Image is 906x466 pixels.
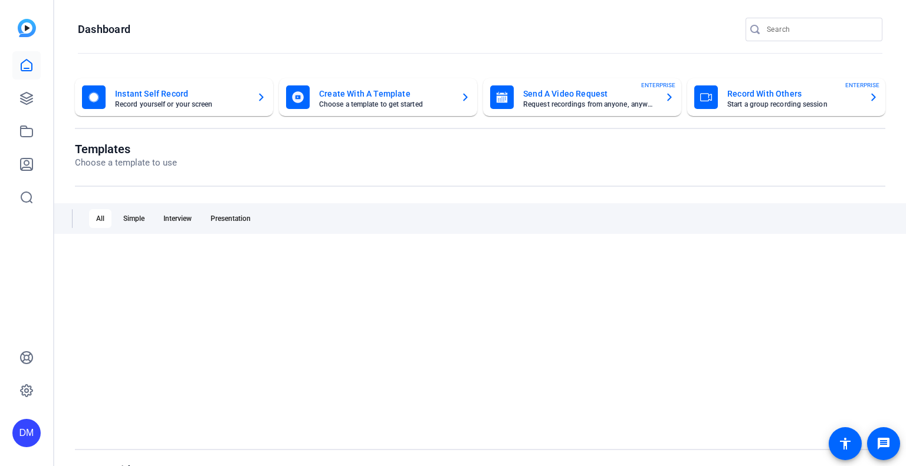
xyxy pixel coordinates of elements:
button: Record With OthersStart a group recording sessionENTERPRISE [687,78,885,116]
mat-card-subtitle: Request recordings from anyone, anywhere [523,101,655,108]
span: ENTERPRISE [641,81,675,90]
img: blue-gradient.svg [18,19,36,37]
mat-card-title: Instant Self Record [115,87,247,101]
mat-card-subtitle: Choose a template to get started [319,101,451,108]
button: Send A Video RequestRequest recordings from anyone, anywhereENTERPRISE [483,78,681,116]
mat-card-title: Record With Others [727,87,859,101]
mat-card-subtitle: Start a group recording session [727,101,859,108]
input: Search [767,22,873,37]
mat-card-title: Create With A Template [319,87,451,101]
mat-card-subtitle: Record yourself or your screen [115,101,247,108]
button: Instant Self RecordRecord yourself or your screen [75,78,273,116]
mat-card-title: Send A Video Request [523,87,655,101]
span: ENTERPRISE [845,81,879,90]
p: Choose a template to use [75,156,177,170]
h1: Templates [75,142,177,156]
div: Interview [156,209,199,228]
mat-icon: message [877,437,891,451]
div: DM [12,419,41,447]
button: Create With A TemplateChoose a template to get started [279,78,477,116]
div: Presentation [203,209,258,228]
div: All [89,209,111,228]
h1: Dashboard [78,22,130,37]
div: Simple [116,209,152,228]
mat-icon: accessibility [838,437,852,451]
